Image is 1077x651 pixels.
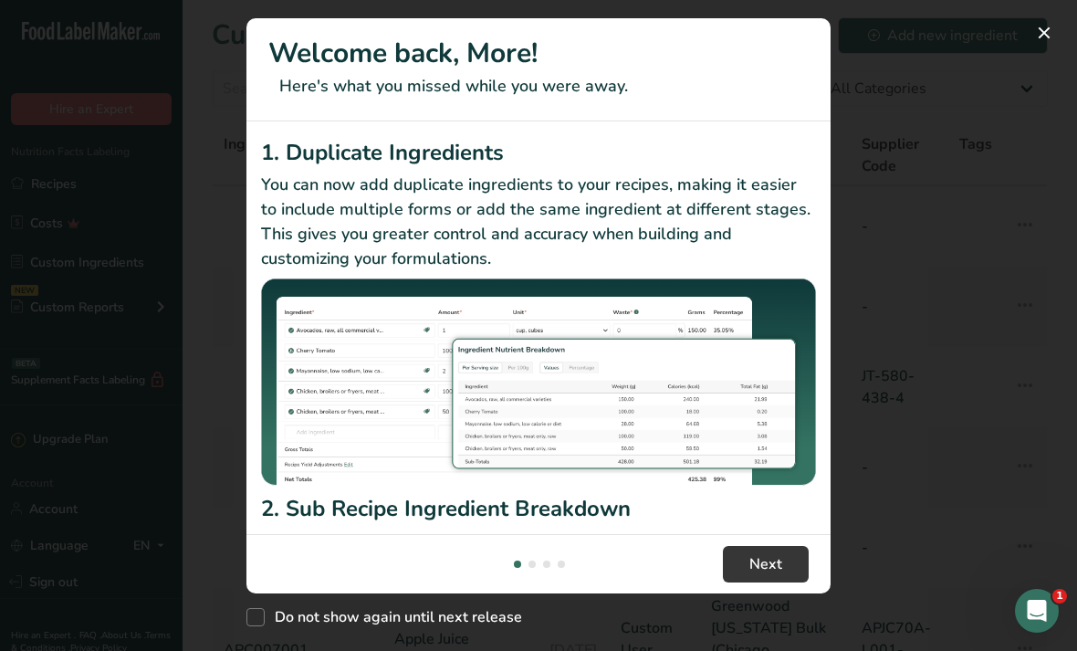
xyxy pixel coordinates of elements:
button: Next [723,546,809,583]
span: Do not show again until next release [265,608,522,626]
p: Checkout our new Sub Recipe Ingredient breakdown in the recipe builder. You can now see your Reci... [261,529,816,603]
h1: Welcome back, More! [268,33,809,74]
span: 1 [1052,589,1067,604]
h2: 1. Duplicate Ingredients [261,136,816,169]
span: Next [749,553,782,575]
img: Duplicate Ingredients [261,278,816,486]
iframe: Intercom live chat [1015,589,1059,633]
p: You can now add duplicate ingredients to your recipes, making it easier to include multiple forms... [261,173,816,271]
h2: 2. Sub Recipe Ingredient Breakdown [261,492,816,525]
p: Here's what you missed while you were away. [268,74,809,99]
